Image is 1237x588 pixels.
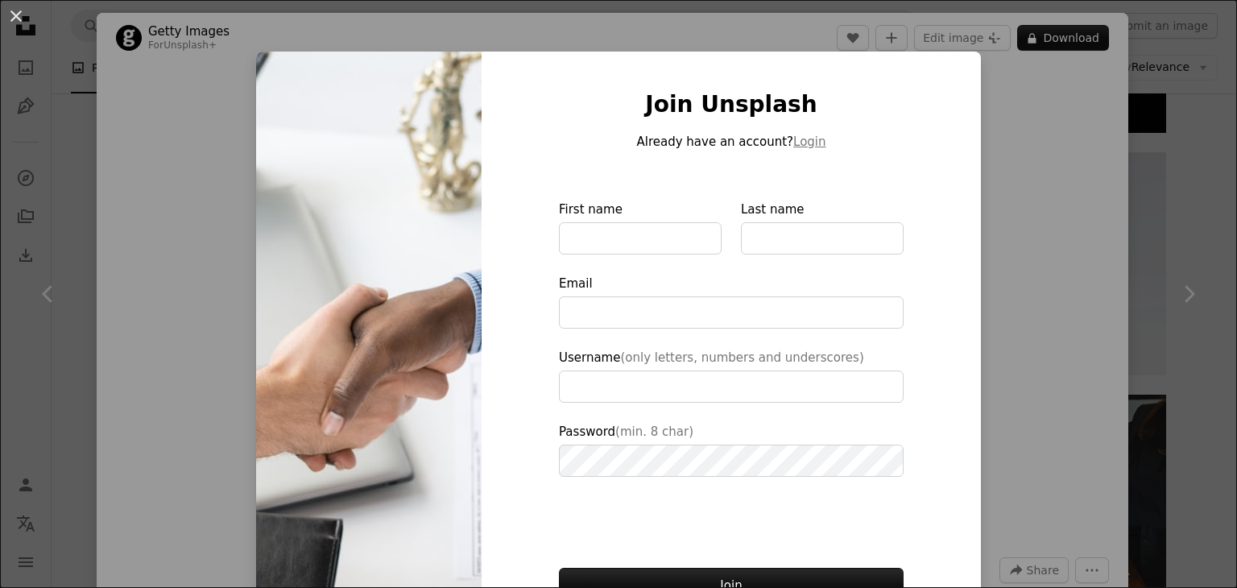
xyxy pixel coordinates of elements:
[559,422,904,477] label: Password
[793,132,825,151] button: Login
[559,445,904,477] input: Password(min. 8 char)
[559,132,904,151] p: Already have an account?
[559,222,722,255] input: First name
[620,350,863,365] span: (only letters, numbers and underscores)
[559,296,904,329] input: Email
[559,348,904,403] label: Username
[559,274,904,329] label: Email
[559,200,722,255] label: First name
[741,222,904,255] input: Last name
[741,200,904,255] label: Last name
[615,424,693,439] span: (min. 8 char)
[559,371,904,403] input: Username(only letters, numbers and underscores)
[559,90,904,119] h1: Join Unsplash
